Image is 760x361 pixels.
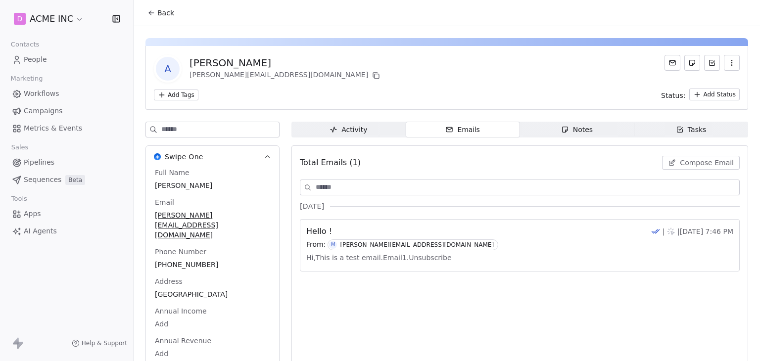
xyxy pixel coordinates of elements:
a: Help & Support [72,339,127,347]
span: Address [153,276,185,286]
a: Campaigns [8,103,125,119]
span: Sales [7,140,33,155]
span: Tools [7,191,31,206]
span: Metrics & Events [24,123,82,134]
a: SequencesBeta [8,172,125,188]
span: Sequences [24,175,61,185]
span: Pipelines [24,157,54,168]
span: Phone Number [153,247,208,257]
span: Marketing [6,71,47,86]
span: Compose Email [680,158,734,168]
span: Back [157,8,174,18]
div: Activity [330,125,367,135]
span: Status: [661,90,685,100]
img: Swipe One [154,153,161,160]
span: Annual Income [153,306,209,316]
div: Notes [561,125,593,135]
span: Hello ! [306,226,332,237]
span: Full Name [153,168,191,178]
span: Beta [65,175,85,185]
a: Metrics & Events [8,120,125,136]
span: People [24,54,47,65]
div: Tasks [676,125,707,135]
span: From: [306,239,326,250]
span: Add [155,319,270,329]
span: Contacts [6,37,44,52]
button: Compose Email [662,156,740,170]
div: M [331,241,335,249]
span: [PERSON_NAME] [155,180,270,190]
span: Help & Support [82,339,127,347]
span: [PERSON_NAME][EMAIL_ADDRESS][DOMAIN_NAME] [155,210,270,240]
span: A [156,57,180,81]
span: Campaigns [24,106,62,116]
button: Add Status [689,89,740,100]
button: Swipe OneSwipe One [146,146,279,168]
a: People [8,51,125,68]
span: Total Emails (1) [300,157,361,169]
button: Add Tags [154,90,198,100]
div: [PERSON_NAME] [190,56,382,70]
span: [GEOGRAPHIC_DATA] [155,289,270,299]
span: [DATE] [300,201,324,211]
span: D [17,14,23,24]
span: Apps [24,209,41,219]
span: ACME INC [30,12,73,25]
a: AI Agents [8,223,125,239]
div: [PERSON_NAME][EMAIL_ADDRESS][DOMAIN_NAME] [340,241,494,248]
span: Annual Revenue [153,336,213,346]
span: Hi,This is a test email.Email1.Unsubscribe [306,250,452,265]
span: Swipe One [165,152,203,162]
div: | | [DATE] 7:46 PM [651,226,733,236]
span: Add [155,349,270,359]
a: Pipelines [8,154,125,171]
a: Workflows [8,86,125,102]
span: [PHONE_NUMBER] [155,260,270,270]
button: Back [142,4,180,22]
span: Email [153,197,176,207]
a: Apps [8,206,125,222]
button: DACME INC [12,10,86,27]
span: AI Agents [24,226,57,236]
div: [PERSON_NAME][EMAIL_ADDRESS][DOMAIN_NAME] [190,70,382,82]
span: Workflows [24,89,59,99]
